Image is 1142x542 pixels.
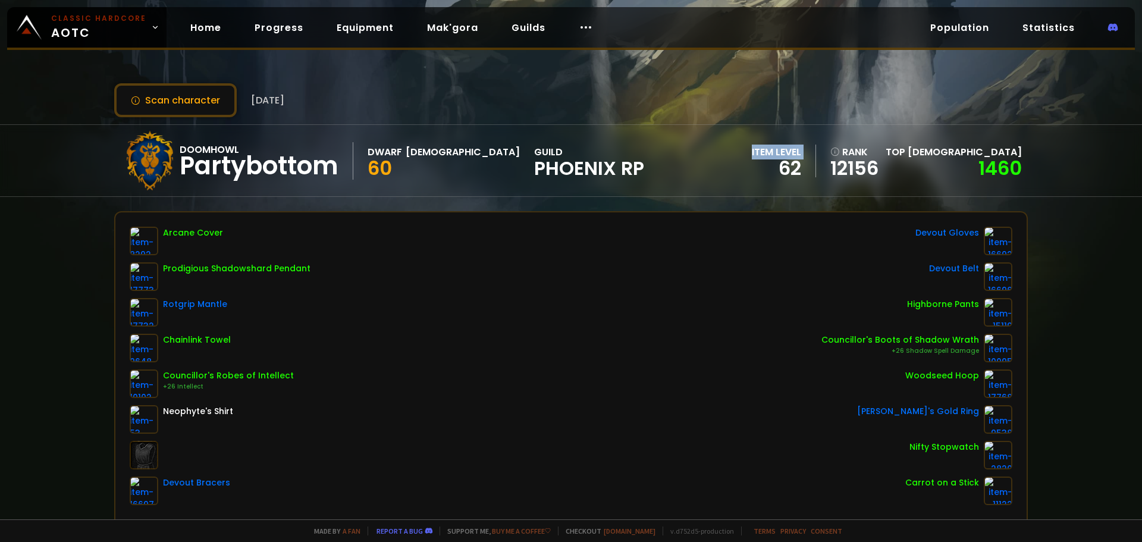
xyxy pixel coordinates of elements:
span: [DATE] [251,93,284,108]
a: Buy me a coffee [492,527,551,535]
a: 1460 [978,155,1022,181]
div: guild [534,145,644,177]
div: +26 Shadow Spell Damage [821,346,979,356]
a: Consent [811,527,842,535]
div: rank [830,145,879,159]
img: item-17768 [984,369,1012,398]
span: AOTC [51,13,146,42]
span: [DEMOGRAPHIC_DATA] [908,145,1022,159]
small: Classic Hardcore [51,13,146,24]
img: item-2820 [984,441,1012,469]
a: [DOMAIN_NAME] [604,527,655,535]
div: +26 Intellect [163,382,294,391]
div: Doomhowl [180,142,338,157]
a: Mak'gora [418,15,488,40]
img: item-16692 [984,227,1012,255]
a: Statistics [1013,15,1084,40]
img: item-9648 [130,334,158,362]
span: Phoenix RP [534,159,644,177]
div: Devout Bracers [163,477,230,489]
div: Woodseed Hoop [905,369,979,382]
img: item-8292 [130,227,158,255]
img: item-53 [130,405,158,434]
span: Support me, [440,527,551,535]
a: a fan [343,527,360,535]
img: item-16696 [984,262,1012,291]
a: Privacy [780,527,806,535]
img: item-17732 [130,298,158,327]
a: Classic HardcoreAOTC [7,7,167,48]
div: Highborne Pants [907,298,979,311]
img: item-16697 [130,477,158,505]
img: item-11122 [984,477,1012,505]
span: 60 [368,155,392,181]
a: Progress [245,15,313,40]
div: [PERSON_NAME]'s Gold Ring [857,405,979,418]
a: 12156 [830,159,879,177]
div: 62 [752,159,801,177]
div: [DEMOGRAPHIC_DATA] [406,145,520,159]
div: Top [886,145,1022,159]
span: v. d752d5 - production [663,527,734,535]
span: Checkout [558,527,655,535]
div: Devout Gloves [915,227,979,239]
a: Home [181,15,231,40]
div: Neophyte's Shirt [163,405,233,418]
button: Scan character [114,83,237,117]
img: item-10102 [130,369,158,398]
a: Report a bug [377,527,423,535]
div: Chainlink Towel [163,334,231,346]
img: item-9538 [984,405,1012,434]
div: Prodigious Shadowshard Pendant [163,262,310,275]
a: Guilds [502,15,555,40]
div: Nifty Stopwatch [909,441,979,453]
div: Carrot on a Stick [905,477,979,489]
div: Rotgrip Mantle [163,298,227,311]
div: Dwarf [368,145,402,159]
a: Equipment [327,15,403,40]
img: item-15119 [984,298,1012,327]
div: Arcane Cover [163,227,223,239]
div: Councillor's Boots of Shadow Wrath [821,334,979,346]
img: item-10095 [984,334,1012,362]
img: item-17773 [130,262,158,291]
div: Councillor's Robes of Intellect [163,369,294,382]
div: Partybottom [180,157,338,175]
span: Made by [307,527,360,535]
a: Terms [754,527,776,535]
div: Devout Belt [929,262,979,275]
div: item level [752,145,801,159]
a: Population [921,15,999,40]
